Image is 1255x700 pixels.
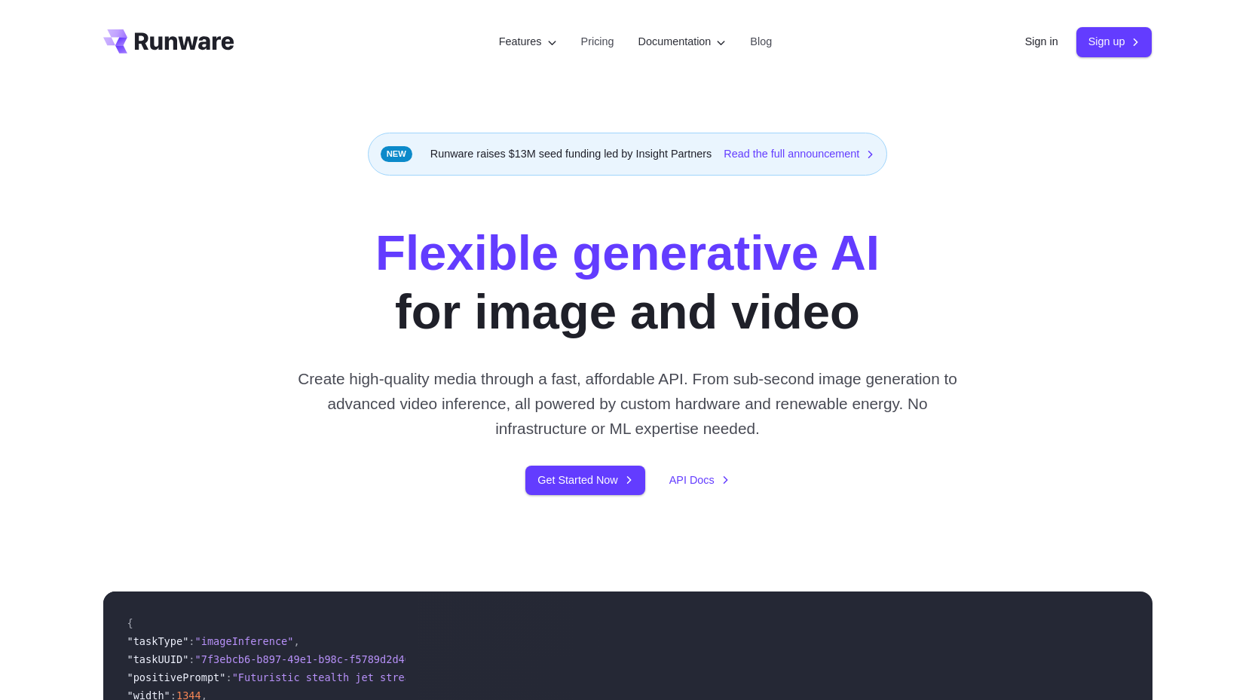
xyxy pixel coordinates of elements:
[188,635,194,647] span: :
[127,653,189,665] span: "taskUUID"
[724,145,874,163] a: Read the full announcement
[195,635,294,647] span: "imageInference"
[188,653,194,665] span: :
[127,671,226,683] span: "positivePrompt"
[368,133,888,176] div: Runware raises $13M seed funding led by Insight Partners
[127,635,189,647] span: "taskType"
[292,366,963,442] p: Create high-quality media through a fast, affordable API. From sub-second image generation to adv...
[375,225,880,280] strong: Flexible generative AI
[750,33,772,50] a: Blog
[103,29,234,53] a: Go to /
[499,33,557,50] label: Features
[525,466,644,495] a: Get Started Now
[232,671,794,683] span: "Futuristic stealth jet streaking through a neon-lit cityscape with glowing purple exhaust"
[195,653,430,665] span: "7f3ebcb6-b897-49e1-b98c-f5789d2d40d7"
[581,33,614,50] a: Pricing
[1076,27,1152,57] a: Sign up
[1025,33,1058,50] a: Sign in
[669,472,730,489] a: API Docs
[225,671,231,683] span: :
[375,224,880,342] h1: for image and video
[638,33,727,50] label: Documentation
[293,635,299,647] span: ,
[127,617,133,629] span: {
